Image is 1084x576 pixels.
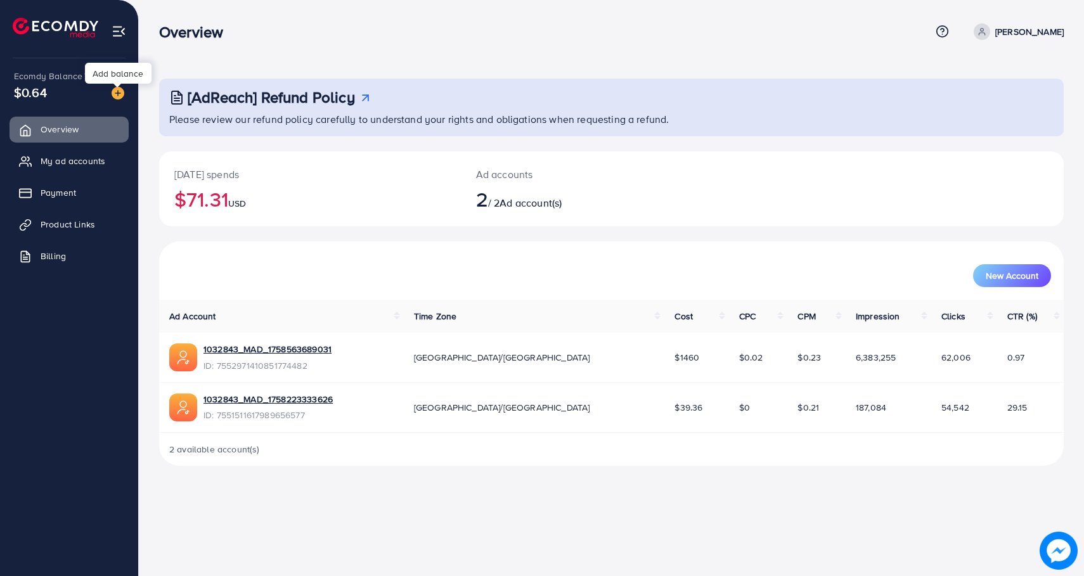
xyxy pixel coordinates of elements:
[1040,532,1078,570] img: image
[856,310,900,323] span: Impression
[969,23,1064,40] a: [PERSON_NAME]
[10,180,129,205] a: Payment
[169,343,197,371] img: ic-ads-acc.e4c84228.svg
[112,24,126,39] img: menu
[1007,351,1025,364] span: 0.97
[739,310,756,323] span: CPC
[10,117,129,142] a: Overview
[169,310,216,323] span: Ad Account
[41,218,95,231] span: Product Links
[174,167,446,182] p: [DATE] spends
[169,112,1056,127] p: Please review our refund policy carefully to understand your rights and obligations when requesti...
[1007,310,1037,323] span: CTR (%)
[159,23,233,41] h3: Overview
[674,310,693,323] span: Cost
[739,401,750,414] span: $0
[41,186,76,199] span: Payment
[14,70,82,82] span: Ecomdy Balance
[203,359,332,372] span: ID: 7552971410851774482
[203,343,332,355] a: 1032843_MAD_1758563689031
[995,24,1064,39] p: [PERSON_NAME]
[14,83,47,101] span: $0.64
[414,401,590,414] span: [GEOGRAPHIC_DATA]/[GEOGRAPHIC_DATA]
[112,87,124,99] img: image
[1007,401,1028,414] span: 29.15
[228,197,246,210] span: USD
[973,264,1051,287] button: New Account
[941,401,969,414] span: 54,542
[500,196,562,210] span: Ad account(s)
[797,351,821,364] span: $0.23
[10,148,129,174] a: My ad accounts
[169,394,197,421] img: ic-ads-acc.e4c84228.svg
[169,443,260,456] span: 2 available account(s)
[986,271,1038,280] span: New Account
[797,401,819,414] span: $0.21
[856,401,886,414] span: 187,084
[203,409,333,421] span: ID: 7551511617989656577
[188,88,355,106] h3: [AdReach] Refund Policy
[797,310,815,323] span: CPM
[941,310,965,323] span: Clicks
[739,351,763,364] span: $0.02
[476,187,672,211] h2: / 2
[414,351,590,364] span: [GEOGRAPHIC_DATA]/[GEOGRAPHIC_DATA]
[10,212,129,237] a: Product Links
[203,393,333,406] a: 1032843_MAD_1758223333626
[476,184,488,214] span: 2
[476,167,672,182] p: Ad accounts
[41,155,105,167] span: My ad accounts
[41,123,79,136] span: Overview
[10,243,129,269] a: Billing
[13,18,98,37] img: logo
[674,401,702,414] span: $39.36
[856,351,896,364] span: 6,383,255
[941,351,971,364] span: 62,006
[41,250,66,262] span: Billing
[674,351,699,364] span: $1460
[174,187,446,211] h2: $71.31
[85,63,152,84] div: Add balance
[414,310,456,323] span: Time Zone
